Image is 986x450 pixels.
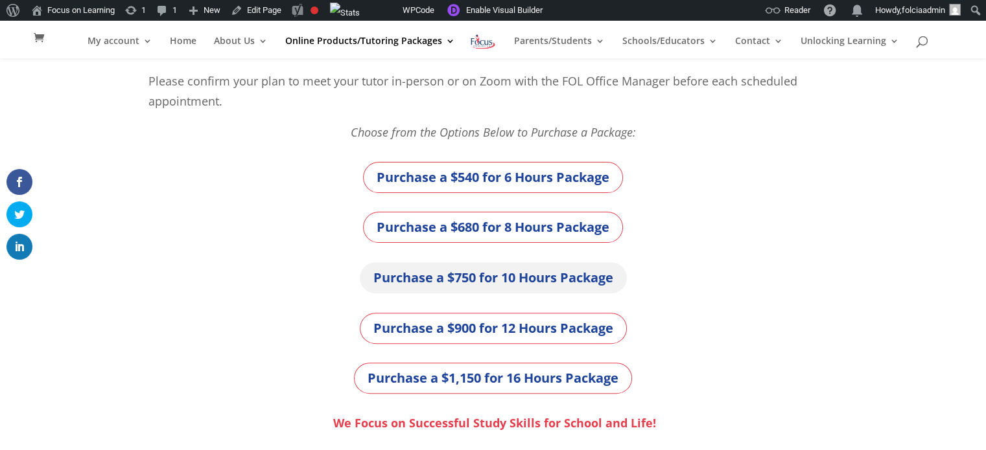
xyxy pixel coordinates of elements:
div: Focus keyphrase not set [311,6,318,14]
a: Contact [735,36,783,58]
a: Purchase a $750 for 10 Hours Package [360,262,627,293]
a: Home [170,36,196,58]
a: Online Products/Tutoring Packages [285,36,455,58]
a: Schools/Educators [622,36,718,58]
strong: We Focus on Successful Study Skills for School and Life! [333,415,656,431]
em: Choose from the Options Below to Purchase a Package: [351,124,636,140]
a: Purchase a $1,150 for 16 Hours Package [354,363,632,394]
a: Purchase a $900 for 12 Hours Package [360,313,627,344]
a: Purchase a $540 for 6 Hours Package [363,162,623,193]
span: folciaadmin [902,5,945,15]
a: Parents/Students [514,36,605,58]
img: Focus on Learning [469,32,497,51]
img: Views over 48 hours. Click for more Jetpack Stats. [330,3,360,23]
a: Purchase a $680 for 8 Hours Package [363,212,623,243]
a: About Us [214,36,268,58]
a: My account [88,36,152,58]
a: Unlocking Learning [801,36,899,58]
p: Please confirm your plan to meet your tutor in-person or on Zoom with the FOL Office Manager befo... [148,71,838,122]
